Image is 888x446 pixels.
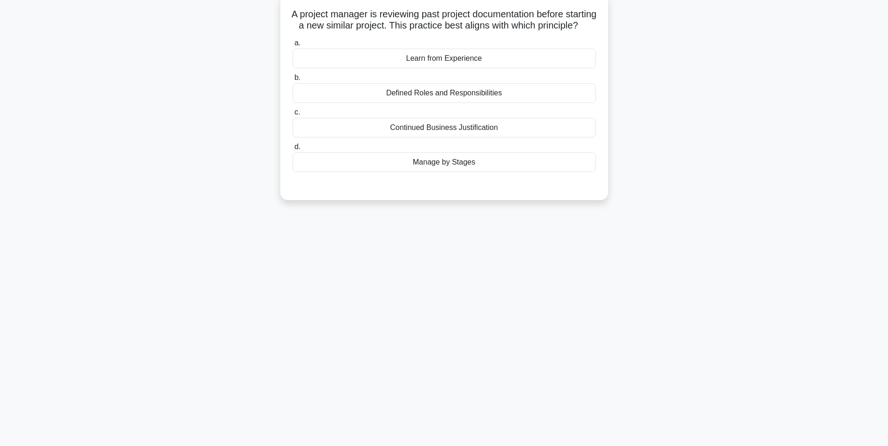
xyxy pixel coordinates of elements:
[294,143,301,151] span: d.
[293,118,596,137] div: Continued Business Justification
[293,152,596,172] div: Manage by Stages
[294,108,300,116] span: c.
[293,83,596,103] div: Defined Roles and Responsibilities
[292,8,597,32] h5: A project manager is reviewing past project documentation before starting a new similar project. ...
[294,73,301,81] span: b.
[293,49,596,68] div: Learn from Experience
[294,39,301,47] span: a.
